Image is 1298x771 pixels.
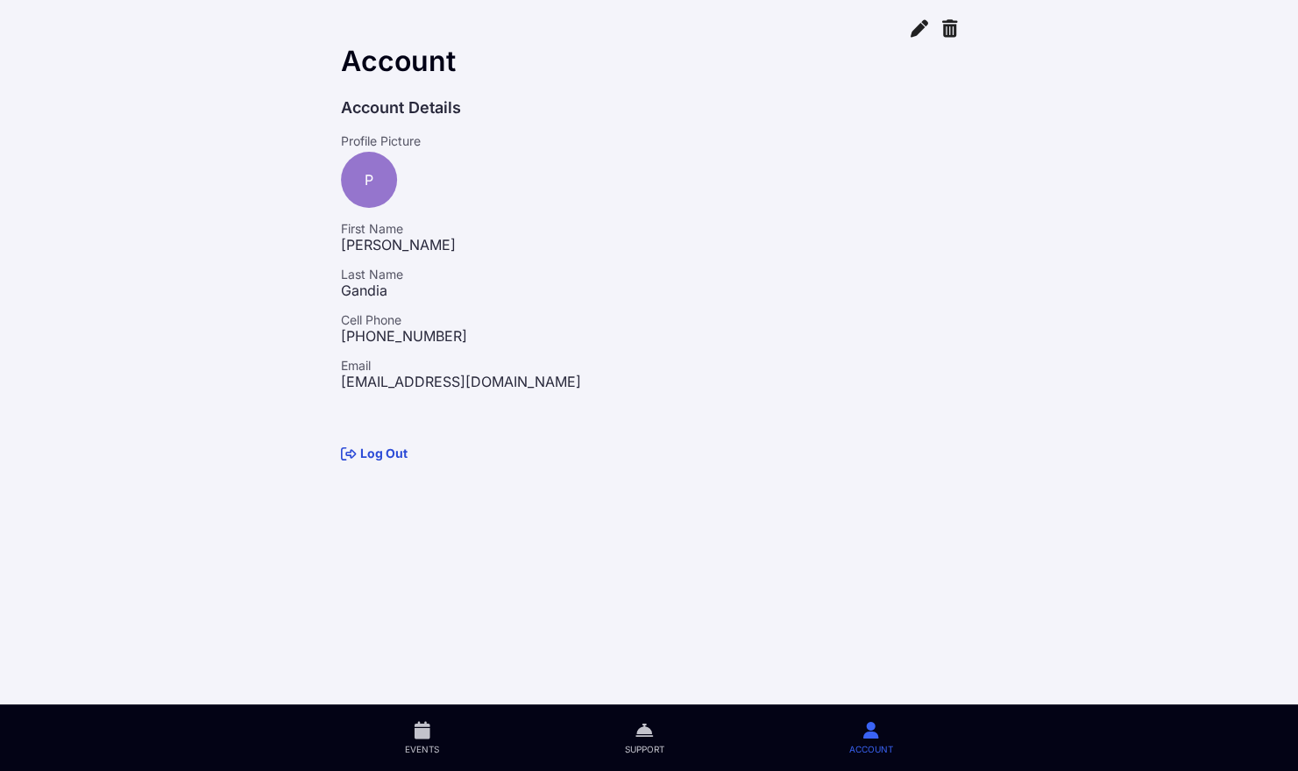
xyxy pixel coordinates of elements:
[341,236,958,253] p: [PERSON_NAME]
[341,327,958,345] p: [PHONE_NUMBER]
[341,134,958,148] p: Profile Picture
[532,704,756,771] a: Support
[341,222,958,236] p: First Name
[365,171,373,189] span: P
[341,96,958,120] p: Account Details
[341,313,958,327] p: Cell Phone
[756,704,985,771] a: Account
[405,743,439,755] span: Events
[624,743,663,755] span: Support
[341,373,958,390] p: [EMAIL_ADDRESS][DOMAIN_NAME]
[341,268,958,282] p: Last Name
[849,743,893,755] span: Account
[341,359,958,373] p: Email
[313,704,532,771] a: Events
[341,45,958,78] div: Account
[341,446,408,460] a: Log Out
[341,282,958,299] p: Gandia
